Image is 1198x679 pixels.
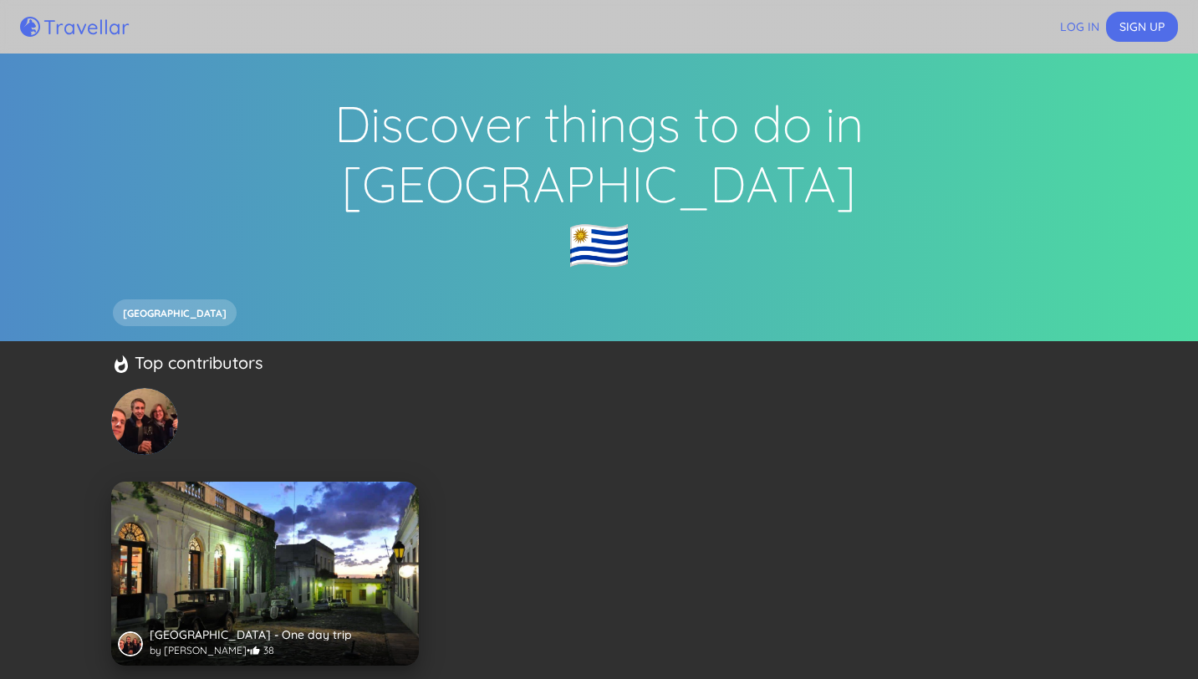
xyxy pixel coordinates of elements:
a: [GEOGRAPHIC_DATA] [111,300,243,317]
span: by [PERSON_NAME] • 38 [150,644,274,656]
button: Sign up [1106,12,1178,43]
img: Silvia Cobelli [120,633,141,655]
h1: Discover things to do in [GEOGRAPHIC_DATA] 🇺🇾 [332,94,867,274]
div: [GEOGRAPHIC_DATA] [113,299,237,326]
span: [GEOGRAPHIC_DATA] [113,307,237,319]
a: Travellar [20,17,130,37]
button: Log in [1053,12,1106,43]
h3: [GEOGRAPHIC_DATA] - One day trip [150,629,352,641]
a: Colonia del Sacramento offers one of the best preserved colonial historical quarters in South Ame... [111,482,419,666]
img: Silvia Cobelli [111,388,178,455]
h5: Top contributors [135,355,263,375]
h5: Travellar [43,17,130,37]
